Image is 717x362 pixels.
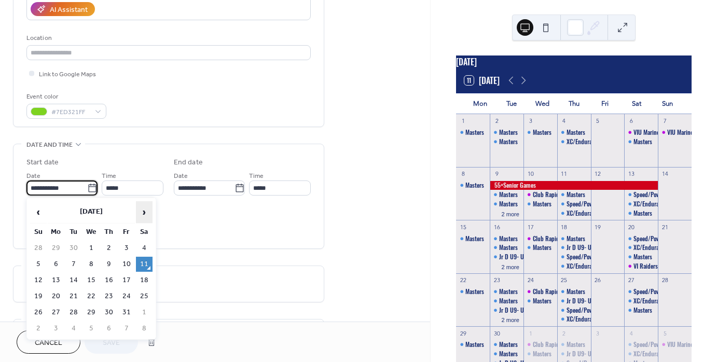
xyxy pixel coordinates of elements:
div: Masters [567,340,585,349]
div: Masters [523,350,557,358]
div: Masters [567,128,585,137]
td: 17 [118,273,135,288]
div: 1 [459,117,467,125]
div: Masters [533,200,551,208]
div: Club Rapide [523,190,557,199]
td: 3 [118,241,135,256]
td: 31 [118,305,135,320]
div: Masters [557,190,591,199]
div: 3 [527,117,534,125]
div: Speed/Power U16-U20 [567,253,621,261]
div: Masters [456,181,490,190]
span: Date [174,171,188,182]
div: Masters [557,128,591,137]
div: Masters [456,340,490,349]
span: Link to Google Maps [39,69,96,80]
td: 14 [65,273,82,288]
div: 13 [627,170,635,178]
div: 5 [661,329,669,337]
th: Fr [118,225,135,240]
div: End date [174,157,203,168]
div: 23 [493,276,501,284]
div: 14 [661,170,669,178]
div: 2 [560,329,568,337]
div: AI Assistant [50,5,88,16]
div: Masters [465,340,484,349]
span: Date and time [26,140,73,150]
div: Masters [490,287,523,296]
td: 8 [136,321,153,336]
td: 4 [65,321,82,336]
div: XC/Endurance U16-U20 [624,243,658,252]
div: Speed/Power U16-U20 [624,234,658,243]
div: 19 [594,223,602,231]
span: › [136,202,152,222]
span: ‹ [31,202,46,222]
button: Cancel [17,330,80,354]
div: Masters [533,243,551,252]
div: XC/Endurance U16-U20 [624,350,658,358]
td: 23 [101,289,117,304]
div: XC/Endurance U16-U20 [624,297,658,305]
div: XC/Endurance U16-20 [567,262,619,271]
div: Jr D U9- U13 [490,306,523,315]
div: XC/Endurance U16-20 [557,262,591,271]
button: AI Assistant [31,2,95,16]
span: Cancel [35,338,62,349]
div: 6 [627,117,635,125]
div: Jr D U9- U13 [567,297,597,305]
div: Speed/Power U16-U20 [633,287,687,296]
div: 7 [661,117,669,125]
div: Speed/Power U16-U20 [624,340,658,349]
div: XC/Endurance U16-U20 [624,200,658,208]
td: 28 [65,305,82,320]
div: Jr D U9- U13 [490,253,523,261]
div: Masters [499,350,518,358]
div: 4 [560,117,568,125]
div: XC/Endurance U16-U20 [633,200,690,208]
div: Masters [533,297,551,305]
button: 11[DATE] [461,73,503,88]
div: Masters [499,137,518,146]
div: Thu [558,93,589,114]
div: Club Rapide [523,234,557,243]
div: Club Rapide [533,287,562,296]
td: 7 [65,257,82,272]
div: Mon [464,93,495,114]
div: Masters [533,128,551,137]
div: Jr D U9- U13 [557,350,591,358]
button: 2 more [498,315,523,324]
td: 6 [101,321,117,336]
div: Event color [26,91,104,102]
td: 22 [83,289,100,304]
div: Jr D U9- U13 [567,243,597,252]
div: Masters [557,287,591,296]
td: 7 [118,321,135,336]
div: Masters [567,234,585,243]
div: 20 [627,223,635,231]
div: Masters [633,209,652,218]
div: Masters [633,253,652,261]
div: Jr D U9- U13 [499,253,530,261]
div: XC/Endurance U16-U20 [633,297,690,305]
div: Masters [465,234,484,243]
div: 18 [560,223,568,231]
div: 55+Senior Games [490,181,658,190]
div: Masters [490,234,523,243]
td: 1 [83,241,100,256]
div: Masters [624,137,658,146]
th: Tu [65,225,82,240]
div: Masters [456,128,490,137]
th: Sa [136,225,153,240]
th: [DATE] [48,201,135,224]
div: VIU Mariners referees [624,128,658,137]
td: 6 [48,257,64,272]
div: XC/Endurance U16-20 [557,315,591,324]
button: 2 more [498,262,523,271]
div: Jr D U9- U13 [557,243,591,252]
span: Time [249,171,264,182]
div: Sun [652,93,683,114]
div: XC/Endurance U16-U20 [633,243,690,252]
div: Masters [523,128,557,137]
